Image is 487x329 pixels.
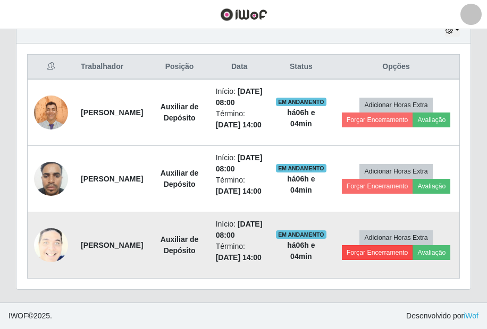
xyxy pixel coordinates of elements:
[9,310,52,322] span: © 2025 .
[216,153,263,173] time: [DATE] 08:00
[287,175,315,194] strong: há 06 h e 04 min
[359,98,432,112] button: Adicionar Horas Extra
[149,55,209,80] th: Posição
[216,241,263,263] li: Término:
[270,55,333,80] th: Status
[342,112,413,127] button: Forçar Encerramento
[161,169,199,188] strong: Auxiliar de Depósito
[81,108,143,117] strong: [PERSON_NAME]
[216,86,263,108] li: Início:
[413,112,450,127] button: Avaliação
[209,55,270,80] th: Data
[216,175,263,197] li: Término:
[34,90,68,135] img: 1725879449451.jpeg
[333,55,459,80] th: Opções
[413,179,450,194] button: Avaliação
[216,120,262,129] time: [DATE] 14:00
[161,235,199,255] strong: Auxiliar de Depósito
[359,230,432,245] button: Adicionar Horas Extra
[216,219,263,241] li: Início:
[216,87,263,107] time: [DATE] 08:00
[413,245,450,260] button: Avaliação
[74,55,149,80] th: Trabalhador
[34,224,68,266] img: 1746292948519.jpeg
[81,175,143,183] strong: [PERSON_NAME]
[81,241,143,249] strong: [PERSON_NAME]
[216,152,263,175] li: Início:
[359,164,432,179] button: Adicionar Horas Extra
[161,102,199,122] strong: Auxiliar de Depósito
[342,179,413,194] button: Forçar Encerramento
[276,164,326,172] span: EM ANDAMENTO
[34,156,68,201] img: 1735509810384.jpeg
[220,8,267,21] img: CoreUI Logo
[464,311,478,320] a: iWof
[216,187,262,195] time: [DATE] 14:00
[216,108,263,131] li: Término:
[342,245,413,260] button: Forçar Encerramento
[9,311,28,320] span: IWOF
[406,310,478,322] span: Desenvolvido por
[216,220,263,239] time: [DATE] 08:00
[287,241,315,261] strong: há 06 h e 04 min
[216,253,262,262] time: [DATE] 14:00
[276,98,326,106] span: EM ANDAMENTO
[287,108,315,128] strong: há 06 h e 04 min
[276,230,326,239] span: EM ANDAMENTO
